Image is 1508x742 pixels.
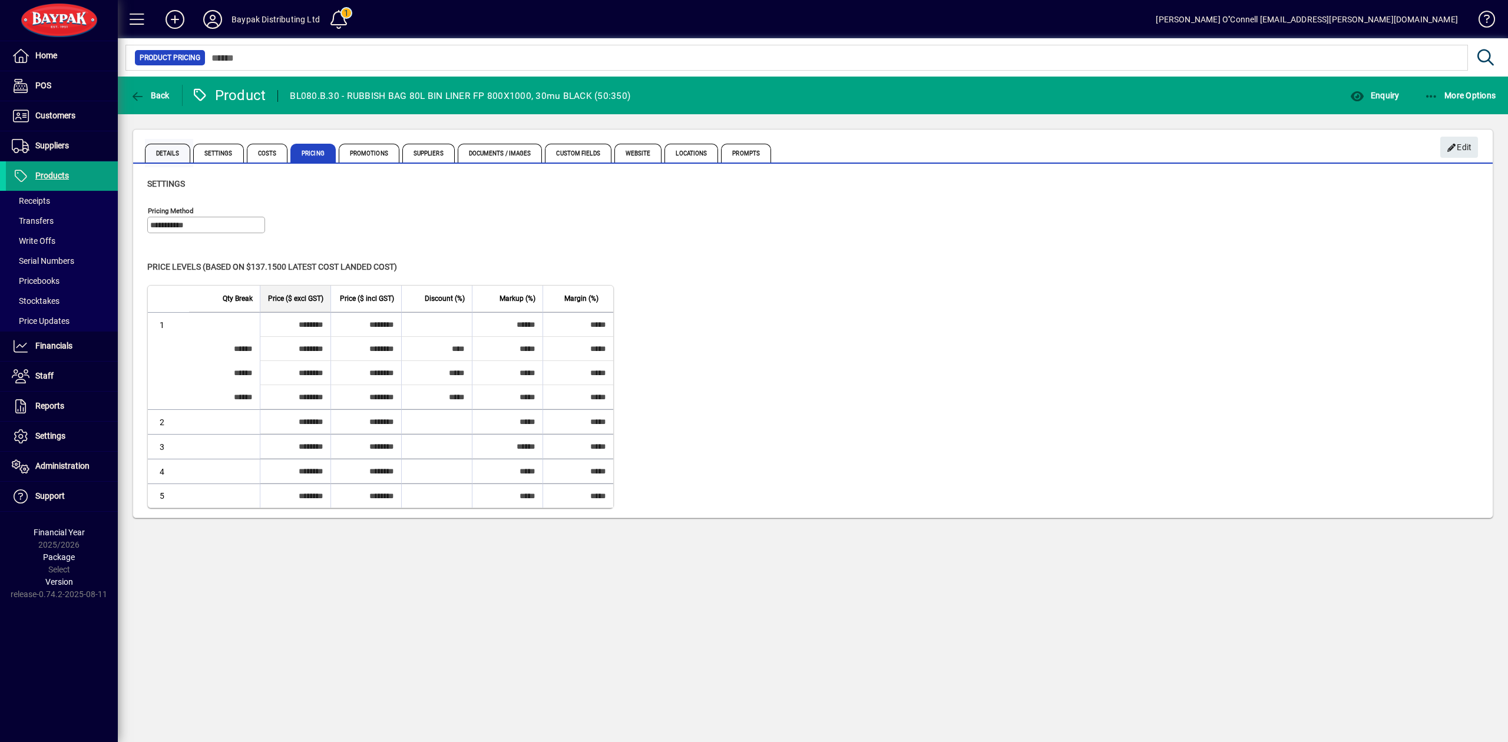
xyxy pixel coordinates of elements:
[127,85,173,106] button: Back
[148,409,189,434] td: 2
[34,528,85,537] span: Financial Year
[1350,91,1399,100] span: Enquiry
[35,141,69,150] span: Suppliers
[35,461,90,471] span: Administration
[6,392,118,421] a: Reports
[12,276,59,286] span: Pricebooks
[458,144,543,163] span: Documents / Images
[12,216,54,226] span: Transfers
[148,459,189,483] td: 4
[148,312,189,337] td: 1
[35,341,72,350] span: Financials
[140,52,200,64] span: Product Pricing
[268,292,323,305] span: Price ($ excl GST)
[290,87,630,105] div: BL080.B.30 - RUBBISH BAG 80L BIN LINER FP 800X1000, 30mu BLACK (50:350)
[148,207,194,215] mat-label: Pricing method
[1470,2,1493,41] a: Knowledge Base
[6,422,118,451] a: Settings
[564,292,598,305] span: Margin (%)
[6,131,118,161] a: Suppliers
[6,311,118,331] a: Price Updates
[35,491,65,501] span: Support
[35,81,51,90] span: POS
[1421,85,1499,106] button: More Options
[12,316,70,326] span: Price Updates
[721,144,771,163] span: Prompts
[545,144,611,163] span: Custom Fields
[35,171,69,180] span: Products
[12,236,55,246] span: Write Offs
[148,483,189,508] td: 5
[145,144,190,163] span: Details
[35,111,75,120] span: Customers
[130,91,170,100] span: Back
[43,552,75,562] span: Package
[12,256,74,266] span: Serial Numbers
[1424,91,1496,100] span: More Options
[6,231,118,251] a: Write Offs
[147,262,397,271] span: Price levels (based on $137.1500 Latest cost landed cost)
[6,332,118,361] a: Financials
[6,101,118,131] a: Customers
[12,196,50,206] span: Receipts
[6,191,118,211] a: Receipts
[35,431,65,440] span: Settings
[6,271,118,291] a: Pricebooks
[290,144,336,163] span: Pricing
[35,371,54,380] span: Staff
[193,144,244,163] span: Settings
[6,41,118,71] a: Home
[339,144,399,163] span: Promotions
[1440,137,1478,158] button: Edit
[402,144,455,163] span: Suppliers
[35,401,64,410] span: Reports
[191,86,266,105] div: Product
[194,9,232,30] button: Profile
[148,434,189,459] td: 3
[6,71,118,101] a: POS
[223,292,253,305] span: Qty Break
[247,144,288,163] span: Costs
[1347,85,1402,106] button: Enquiry
[664,144,718,163] span: Locations
[340,292,394,305] span: Price ($ incl GST)
[232,10,320,29] div: Baypak Distributing Ltd
[1156,10,1458,29] div: [PERSON_NAME] O''Connell [EMAIL_ADDRESS][PERSON_NAME][DOMAIN_NAME]
[6,362,118,391] a: Staff
[147,179,185,188] span: Settings
[6,251,118,271] a: Serial Numbers
[12,296,59,306] span: Stocktakes
[45,577,73,587] span: Version
[1447,138,1472,157] span: Edit
[118,85,183,106] app-page-header-button: Back
[6,211,118,231] a: Transfers
[6,452,118,481] a: Administration
[425,292,465,305] span: Discount (%)
[500,292,535,305] span: Markup (%)
[614,144,662,163] span: Website
[156,9,194,30] button: Add
[6,291,118,311] a: Stocktakes
[6,482,118,511] a: Support
[35,51,57,60] span: Home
